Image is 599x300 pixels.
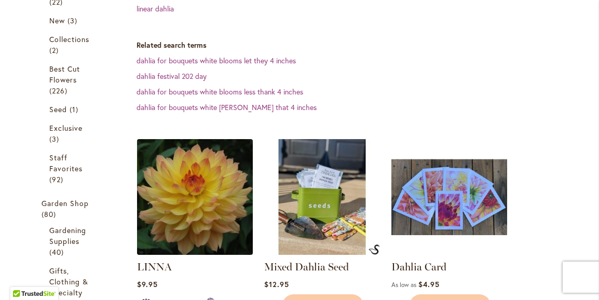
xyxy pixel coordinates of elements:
[67,15,80,26] span: 3
[137,71,207,81] a: dahlia festival 202 day
[391,261,446,273] a: Dahlia Card
[49,174,66,185] span: 92
[264,261,349,273] a: Mixed Dahlia Seed
[137,87,303,97] a: dahlia for bouquets white blooms less thank 4 inches
[137,40,589,50] dt: Related search terms
[8,263,37,292] iframe: Launch Accessibility Center
[137,279,158,289] span: $9.95
[264,247,380,257] a: Mixed Dahlia Seed Mixed Dahlia Seed
[391,139,507,255] img: Group shot of Dahlia Cards
[49,64,80,85] span: Best Cut Flowers
[70,104,81,115] span: 1
[49,247,66,257] span: 40
[49,63,89,96] a: Best Cut Flowers
[137,102,317,112] a: dahlia for bouquets white [PERSON_NAME] that 4 inches
[49,34,90,44] span: Collections
[137,261,172,273] a: LINNA
[137,56,296,65] a: dahlia for bouquets white blooms let they 4 inches
[49,122,89,144] a: Exclusive
[137,247,253,257] a: LINNA
[42,198,97,220] a: Garden Shop
[49,104,67,114] span: Seed
[49,85,70,96] span: 226
[134,136,256,257] img: LINNA
[49,225,86,246] span: Gardening Supplies
[264,139,380,255] img: Mixed Dahlia Seed
[49,225,89,257] a: Gardening Supplies
[49,45,61,56] span: 2
[264,279,289,289] span: $12.95
[137,4,174,13] a: linear dahlia
[418,279,440,289] span: $4.95
[49,15,89,26] a: New
[49,123,83,133] span: Exclusive
[369,244,380,255] img: Mixed Dahlia Seed
[391,247,507,257] a: Group shot of Dahlia Cards
[391,281,416,289] span: As low as
[49,34,89,56] a: Collections
[49,133,62,144] span: 3
[49,104,89,115] a: Seed
[42,198,89,208] span: Garden Shop
[49,16,65,25] span: New
[49,152,89,185] a: Staff Favorites
[49,153,83,173] span: Staff Favorites
[42,209,59,220] span: 80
